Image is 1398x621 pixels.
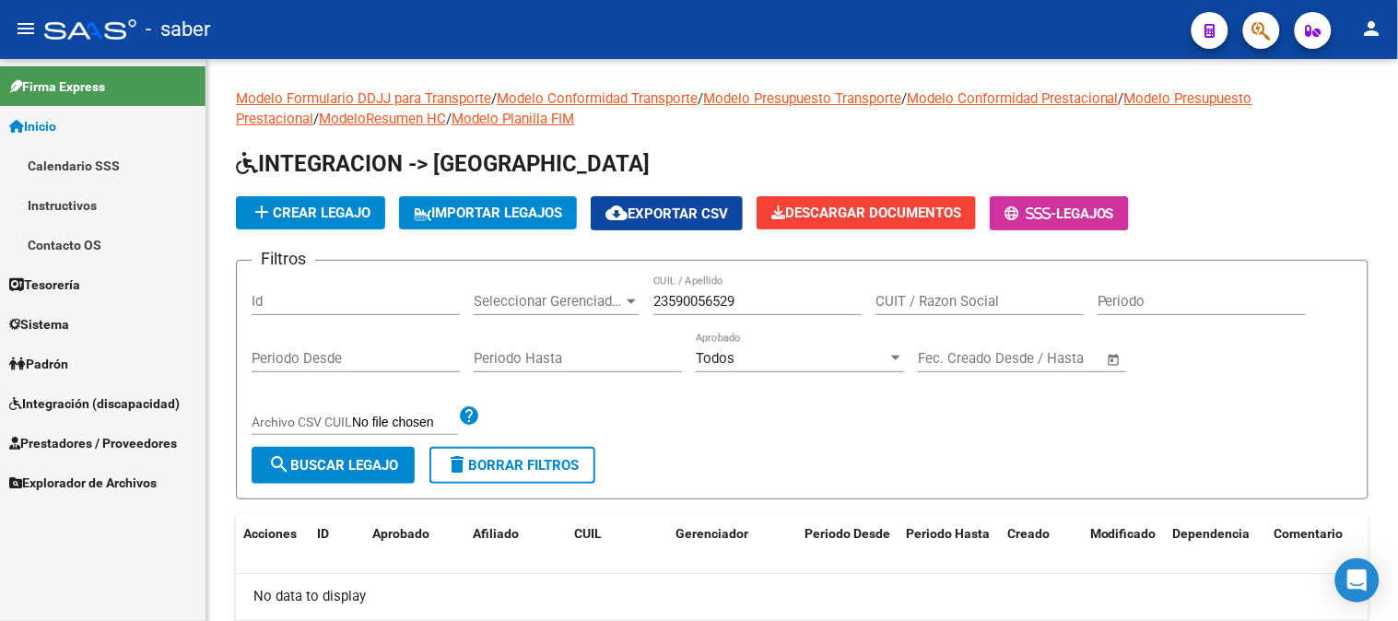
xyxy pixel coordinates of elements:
[9,116,56,136] span: Inicio
[236,151,650,177] span: INTEGRACION -> [GEOGRAPHIC_DATA]
[429,447,595,484] button: Borrar Filtros
[703,90,901,107] a: Modelo Presupuesto Transporte
[9,354,68,374] span: Padrón
[1009,350,1098,367] input: Fecha fin
[797,514,899,575] datatable-header-cell: Periodo Desde
[352,415,458,431] input: Archivo CSV CUIL
[1000,514,1083,575] datatable-header-cell: Creado
[696,350,734,367] span: Todos
[9,275,80,295] span: Tesorería
[1090,526,1157,541] span: Modificado
[458,404,480,427] mat-icon: help
[473,526,519,541] span: Afiliado
[676,526,748,541] span: Gerenciador
[1166,514,1267,575] datatable-header-cell: Dependencia
[899,514,1000,575] datatable-header-cell: Periodo Hasta
[567,514,668,575] datatable-header-cell: CUIL
[236,514,310,575] datatable-header-cell: Acciones
[446,453,468,475] mat-icon: delete
[146,9,210,50] span: - saber
[574,526,602,541] span: CUIL
[9,433,177,453] span: Prestadores / Proveedores
[399,196,577,229] button: IMPORTAR LEGAJOS
[906,526,990,541] span: Periodo Hasta
[1004,205,1056,222] span: -
[497,90,698,107] a: Modelo Conformidad Transporte
[474,293,623,310] span: Seleccionar Gerenciador
[9,76,105,97] span: Firma Express
[465,514,567,575] datatable-header-cell: Afiliado
[1007,526,1050,541] span: Creado
[907,90,1119,107] a: Modelo Conformidad Prestacional
[668,514,797,575] datatable-header-cell: Gerenciador
[236,90,491,107] a: Modelo Formulario DDJJ para Transporte
[446,457,579,474] span: Borrar Filtros
[243,526,297,541] span: Acciones
[9,314,69,334] span: Sistema
[414,205,562,221] span: IMPORTAR LEGAJOS
[268,453,290,475] mat-icon: search
[372,526,429,541] span: Aprobado
[605,202,628,224] mat-icon: cloud_download
[9,473,157,493] span: Explorador de Archivos
[251,205,370,221] span: Crear Legajo
[268,457,398,474] span: Buscar Legajo
[1335,558,1380,603] div: Open Intercom Messenger
[310,514,365,575] datatable-header-cell: ID
[236,574,1369,620] div: No data to display
[1267,514,1378,575] datatable-header-cell: Comentario
[252,447,415,484] button: Buscar Legajo
[757,196,976,229] button: Descargar Documentos
[1361,18,1383,40] mat-icon: person
[990,196,1129,230] button: -Legajos
[1275,526,1344,541] span: Comentario
[9,393,180,414] span: Integración (discapacidad)
[252,246,315,272] h3: Filtros
[452,111,574,127] a: Modelo Planilla FIM
[319,111,446,127] a: ModeloResumen HC
[1104,349,1125,370] button: Open calendar
[805,526,890,541] span: Periodo Desde
[15,18,37,40] mat-icon: menu
[365,514,439,575] datatable-header-cell: Aprobado
[591,196,743,230] button: Exportar CSV
[252,415,352,429] span: Archivo CSV CUIL
[1083,514,1166,575] datatable-header-cell: Modificado
[1056,205,1114,222] span: Legajos
[317,526,329,541] span: ID
[918,350,993,367] input: Fecha inicio
[771,205,961,221] span: Descargar Documentos
[251,201,273,223] mat-icon: add
[605,205,728,222] span: Exportar CSV
[236,196,385,229] button: Crear Legajo
[1173,526,1251,541] span: Dependencia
